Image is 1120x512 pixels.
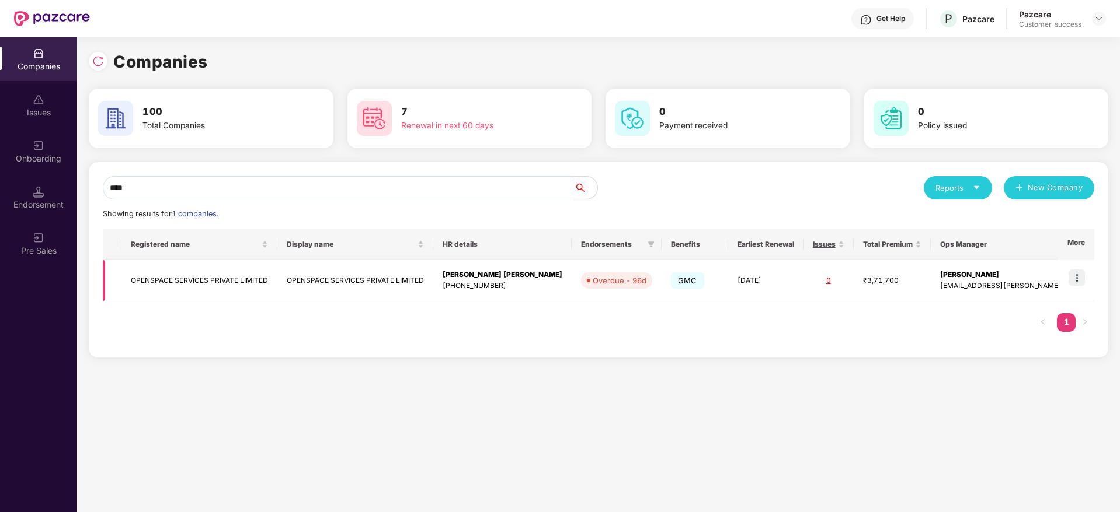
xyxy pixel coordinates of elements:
[142,104,290,120] h3: 100
[945,12,952,26] span: P
[131,240,259,249] span: Registered name
[98,101,133,136] img: svg+xml;base64,PHN2ZyB4bWxucz0iaHR0cDovL3d3dy53My5vcmcvMjAwMC9zdmciIHdpZHRoPSI2MCIgaGVpZ2h0PSI2MC...
[581,240,643,249] span: Endorsements
[804,229,854,260] th: Issues
[14,11,90,26] img: New Pazcare Logo
[863,240,913,249] span: Total Premium
[671,272,704,289] span: GMC
[1057,313,1076,331] a: 1
[728,229,804,260] th: Earliest Renewal
[433,229,572,260] th: HR details
[33,140,44,152] img: svg+xml;base64,PHN2ZyB3aWR0aD0iMjAiIGhlaWdodD0iMjAiIHZpZXdCb3g9IjAgMCAyMCAyMCIgZmlsbD0ibm9uZSIgeG...
[863,275,921,286] div: ₹3,71,700
[1028,182,1083,194] span: New Company
[1004,176,1094,199] button: plusNew Company
[1076,313,1094,332] button: right
[443,280,562,292] div: [PHONE_NUMBER]
[1019,9,1081,20] div: Pazcare
[113,49,208,75] h1: Companies
[874,101,909,136] img: svg+xml;base64,PHN2ZyB4bWxucz0iaHR0cDovL3d3dy53My5vcmcvMjAwMC9zdmciIHdpZHRoPSI2MCIgaGVpZ2h0PSI2MC...
[659,120,806,132] div: Payment received
[940,240,1109,249] span: Ops Manager
[876,14,905,23] div: Get Help
[277,229,433,260] th: Display name
[615,101,650,136] img: svg+xml;base64,PHN2ZyB4bWxucz0iaHR0cDovL3d3dy53My5vcmcvMjAwMC9zdmciIHdpZHRoPSI2MCIgaGVpZ2h0PSI2MC...
[918,120,1065,132] div: Policy issued
[813,240,836,249] span: Issues
[142,120,290,132] div: Total Companies
[172,209,218,218] span: 1 companies.
[973,184,980,191] span: caret-down
[1076,313,1094,332] li: Next Page
[401,104,548,120] h3: 7
[357,101,392,136] img: svg+xml;base64,PHN2ZyB4bWxucz0iaHR0cDovL3d3dy53My5vcmcvMjAwMC9zdmciIHdpZHRoPSI2MCIgaGVpZ2h0PSI2MC...
[92,55,104,67] img: svg+xml;base64,PHN2ZyBpZD0iUmVsb2FkLTMyeDMyIiB4bWxucz0iaHR0cDovL3d3dy53My5vcmcvMjAwMC9zdmciIHdpZH...
[1034,313,1052,332] button: left
[854,229,931,260] th: Total Premium
[1015,184,1023,193] span: plus
[659,104,806,120] h3: 0
[940,280,1119,292] div: [EMAIL_ADDRESS][PERSON_NAME][DOMAIN_NAME]
[33,94,44,106] img: svg+xml;base64,PHN2ZyBpZD0iSXNzdWVzX2Rpc2FibGVkIiB4bWxucz0iaHR0cDovL3d3dy53My5vcmcvMjAwMC9zdmciIH...
[918,104,1065,120] h3: 0
[1019,20,1081,29] div: Customer_success
[1094,14,1104,23] img: svg+xml;base64,PHN2ZyBpZD0iRHJvcGRvd24tMzJ4MzIiIHhtbG5zPSJodHRwOi8vd3d3LnczLm9yZy8yMDAwL3N2ZyIgd2...
[593,275,646,286] div: Overdue - 96d
[33,186,44,198] img: svg+xml;base64,PHN2ZyB3aWR0aD0iMTQuNSIgaGVpZ2h0PSIxNC41IiB2aWV3Qm94PSIwIDAgMTYgMTYiIGZpbGw9Im5vbm...
[940,269,1119,280] div: [PERSON_NAME]
[103,209,218,218] span: Showing results for
[443,269,562,280] div: [PERSON_NAME] [PERSON_NAME]
[1058,229,1094,260] th: More
[728,260,804,301] td: [DATE]
[287,240,415,249] span: Display name
[121,229,277,260] th: Registered name
[1069,269,1085,286] img: icon
[1034,313,1052,332] li: Previous Page
[573,183,597,192] span: search
[860,14,872,26] img: svg+xml;base64,PHN2ZyBpZD0iSGVscC0zMngzMiIgeG1sbnM9Imh0dHA6Ly93d3cudzMub3JnLzIwMDAvc3ZnIiB3aWR0aD...
[401,120,548,132] div: Renewal in next 60 days
[1057,313,1076,332] li: 1
[1081,318,1088,325] span: right
[33,48,44,59] img: svg+xml;base64,PHN2ZyBpZD0iQ29tcGFuaWVzIiB4bWxucz0iaHR0cDovL3d3dy53My5vcmcvMjAwMC9zdmciIHdpZHRoPS...
[277,260,433,301] td: OPENSPACE SERVICES PRIVATE LIMITED
[121,260,277,301] td: OPENSPACE SERVICES PRIVATE LIMITED
[962,13,994,24] div: Pazcare
[813,275,844,286] div: 0
[648,241,655,248] span: filter
[662,229,728,260] th: Benefits
[1039,318,1046,325] span: left
[935,182,980,194] div: Reports
[573,176,598,199] button: search
[645,237,657,251] span: filter
[33,232,44,244] img: svg+xml;base64,PHN2ZyB3aWR0aD0iMjAiIGhlaWdodD0iMjAiIHZpZXdCb3g9IjAgMCAyMCAyMCIgZmlsbD0ibm9uZSIgeG...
